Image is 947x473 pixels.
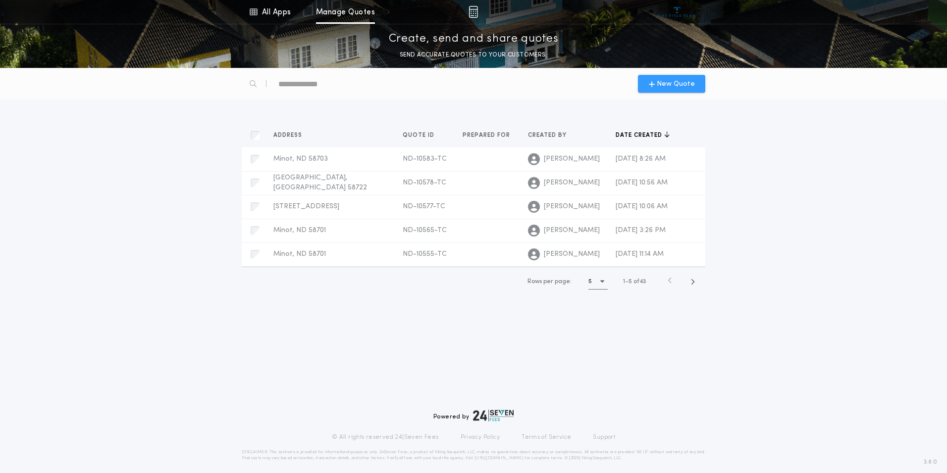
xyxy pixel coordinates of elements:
button: Date created [616,130,670,140]
span: Created by [528,131,569,139]
span: ND-10565-TC [403,227,447,234]
p: SEND ACCURATE QUOTES TO YOUR CUSTOMERS. [400,50,547,60]
span: ND-10577-TC [403,203,445,210]
span: Prepared for [463,131,512,139]
span: [GEOGRAPHIC_DATA], [GEOGRAPHIC_DATA] 58722 [273,174,367,191]
span: [PERSON_NAME] [544,202,600,212]
img: img [469,6,478,18]
span: 3.8.0 [924,458,937,467]
span: Date created [616,131,664,139]
button: Address [273,130,310,140]
span: ND-10583-TC [403,155,447,163]
button: 5 [588,274,608,290]
div: Powered by [433,410,514,421]
span: [PERSON_NAME] [544,154,600,164]
button: Created by [528,130,574,140]
a: Privacy Policy [461,433,500,441]
img: logo [473,410,514,421]
span: 1 [623,279,625,285]
span: [PERSON_NAME] [544,178,600,188]
h1: 5 [588,277,592,287]
span: [PERSON_NAME] [544,249,600,259]
button: New Quote [638,75,705,93]
span: [DATE] 11:14 AM [616,250,664,258]
img: vs-icon [659,7,696,17]
span: ND-10555-TC [403,250,447,258]
span: [PERSON_NAME] [544,226,600,236]
button: Quote ID [403,130,442,140]
span: 5 [629,279,632,285]
span: [DATE] 8:26 AM [616,155,666,163]
span: Rows per page: [527,279,572,285]
span: [STREET_ADDRESS] [273,203,339,210]
p: DISCLAIMER: This estimate is provided for informational purposes only. 24|Seven Fees, a product o... [242,449,705,461]
a: Terms of Service [522,433,571,441]
span: Address [273,131,304,139]
a: [URL][DOMAIN_NAME] [474,456,524,460]
p: © All rights reserved. 24|Seven Fees [332,433,439,441]
span: [DATE] 3:26 PM [616,227,666,234]
span: of 43 [633,277,646,286]
span: Minot, ND 58703 [273,155,328,163]
span: [DATE] 10:06 AM [616,203,668,210]
span: Minot, ND 58701 [273,227,326,234]
p: Create, send and share quotes [389,31,559,47]
span: Quote ID [403,131,436,139]
a: Support [593,433,615,441]
span: [DATE] 10:56 AM [616,179,668,186]
span: ND-10578-TC [403,179,446,186]
span: New Quote [657,79,695,89]
span: Minot, ND 58701 [273,250,326,258]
